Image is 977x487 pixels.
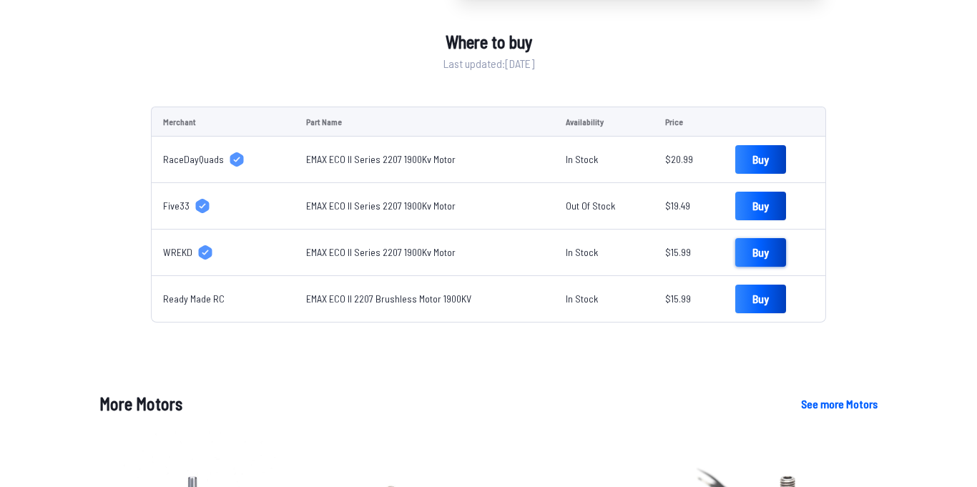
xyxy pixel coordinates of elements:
[306,292,471,305] a: EMAX ECO II 2207 Brushless Motor 1900KV
[654,137,724,183] td: $20.99
[163,152,283,167] a: RaceDayQuads
[163,245,283,260] a: WREKD
[654,107,724,137] td: Price
[163,199,283,213] a: Five33
[735,285,786,313] a: Buy
[99,391,778,417] h1: More Motors
[446,29,532,55] span: Where to buy
[443,55,534,72] span: Last updated: [DATE]
[163,199,190,213] span: Five33
[306,200,456,212] a: EMAX ECO II Series 2207 1900Kv Motor
[554,137,654,183] td: In Stock
[295,107,554,137] td: Part Name
[306,153,456,165] a: EMAX ECO II Series 2207 1900Kv Motor
[554,183,654,230] td: Out Of Stock
[163,292,225,306] span: Ready Made RC
[163,292,283,306] a: Ready Made RC
[735,145,786,174] a: Buy
[151,107,295,137] td: Merchant
[306,246,456,258] a: EMAX ECO II Series 2207 1900Kv Motor
[654,230,724,276] td: $15.99
[735,238,786,267] a: Buy
[801,395,878,413] a: See more Motors
[554,230,654,276] td: In Stock
[735,192,786,220] a: Buy
[654,276,724,323] td: $15.99
[554,276,654,323] td: In Stock
[654,183,724,230] td: $19.49
[554,107,654,137] td: Availability
[163,152,224,167] span: RaceDayQuads
[163,245,192,260] span: WREKD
